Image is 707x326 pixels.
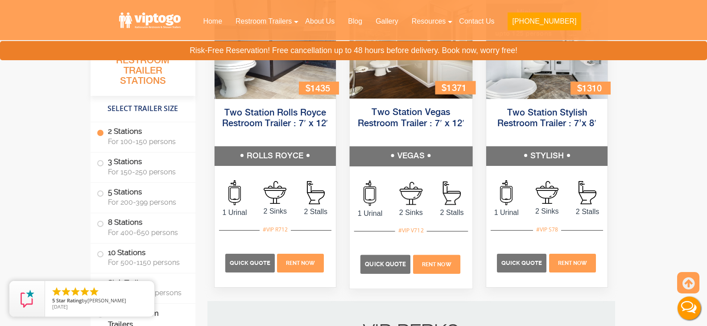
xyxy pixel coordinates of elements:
[52,303,68,310] span: [DATE]
[225,259,276,266] a: Quick Quote
[276,259,325,266] a: Rent Now
[295,206,336,217] span: 2 Stalls
[215,146,336,166] h5: ROLLS ROYCE
[307,181,325,204] img: an icon of Stall
[350,208,391,219] span: 1 Urinal
[533,224,561,235] div: #VIP S78
[567,206,608,217] span: 2 Stalls
[108,137,185,146] span: For 100-150 persons
[497,259,548,266] a: Quick Quote
[87,297,126,304] span: [PERSON_NAME]
[341,12,369,31] a: Blog
[91,42,195,96] h3: All Portable Restroom Trailer Stations
[229,12,298,31] a: Restroom Trailers
[70,286,81,297] li: 
[500,180,513,205] img: an icon of urinal
[571,82,611,95] div: $1310
[108,198,185,206] span: For 200-399 persons
[452,12,501,31] a: Contact Us
[435,81,475,94] div: $1371
[299,82,339,95] div: $1435
[360,260,412,268] a: Quick Quote
[431,207,472,218] span: 2 Stalls
[486,207,527,218] span: 1 Urinal
[260,224,291,235] div: #VIP R712
[97,122,189,150] label: 2 Stations
[18,290,36,308] img: Review Rating
[536,181,558,204] img: an icon of sink
[97,183,189,210] label: 5 Stations
[52,297,55,304] span: 5
[89,286,99,297] li: 
[548,259,597,266] a: Rent Now
[286,260,315,266] span: Rent Now
[230,260,270,266] span: Quick Quote
[196,12,229,31] a: Home
[443,182,461,205] img: an icon of Stall
[108,228,185,237] span: For 400-650 persons
[412,260,461,268] a: Rent Now
[501,12,587,36] a: [PHONE_NUMBER]
[215,207,255,218] span: 1 Urinal
[97,213,189,241] label: 8 Stations
[97,273,189,301] label: Sink Trailer
[91,100,195,117] h4: Select Trailer Size
[391,207,432,218] span: 2 Sinks
[558,260,587,266] span: Rent Now
[264,181,286,204] img: an icon of sink
[228,180,241,205] img: an icon of urinal
[97,243,189,271] label: 10 Stations
[51,286,62,297] li: 
[400,182,423,205] img: an icon of sink
[97,153,189,180] label: 3 Stations
[369,12,405,31] a: Gallery
[508,12,581,30] button: [PHONE_NUMBER]
[364,181,376,206] img: an icon of urinal
[579,181,596,204] img: an icon of Stall
[222,108,328,128] a: Two Station Rolls Royce Restroom Trailer : 7′ x 12′
[255,206,295,217] span: 2 Sinks
[56,297,82,304] span: Star Rating
[486,146,608,166] h5: STYLISH
[405,12,452,31] a: Resources
[365,260,406,267] span: Quick Quote
[395,225,427,236] div: #VIP V712
[497,108,596,128] a: Two Station Stylish Restroom Trailer : 7’x 8′
[358,108,464,128] a: Two Station Vegas Restroom Trailer : 7′ x 12′
[79,286,90,297] li: 
[671,290,707,326] button: Live Chat
[350,146,472,166] h5: VEGAS
[298,12,341,31] a: About Us
[108,168,185,176] span: For 150-250 persons
[501,260,542,266] span: Quick Quote
[52,298,147,304] span: by
[527,206,567,217] span: 2 Sinks
[108,258,185,267] span: For 500-1150 persons
[61,286,71,297] li: 
[422,261,451,267] span: Rent Now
